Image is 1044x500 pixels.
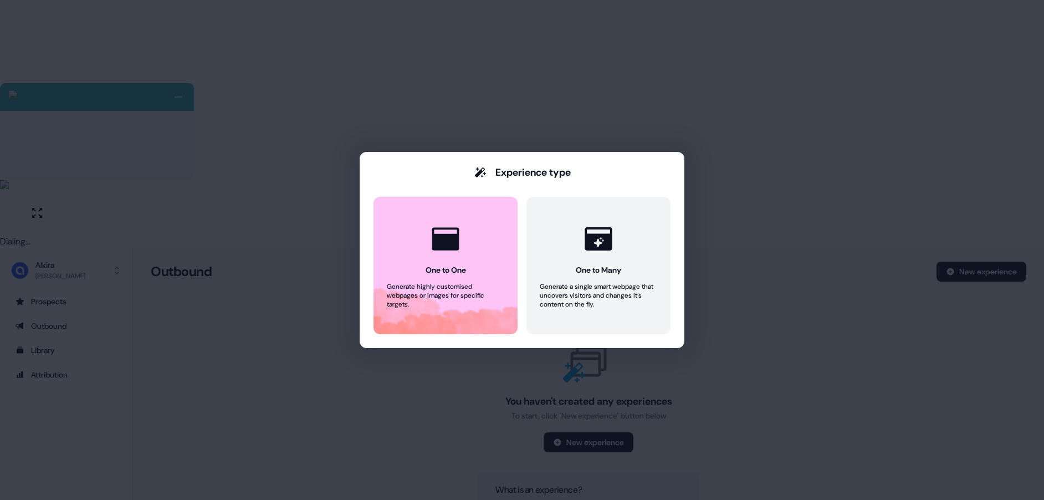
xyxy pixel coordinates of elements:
button: One to OneGenerate highly customised webpages or images for specific targets. [373,197,518,334]
div: Generate a single smart webpage that uncovers visitors and changes it’s content on the fly. [540,282,657,309]
button: One to ManyGenerate a single smart webpage that uncovers visitors and changes it’s content on the... [526,197,671,334]
div: One to One [426,264,466,275]
div: One to Many [576,264,621,275]
div: Experience type [495,166,571,179]
div: Generate highly customised webpages or images for specific targets. [387,282,504,309]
